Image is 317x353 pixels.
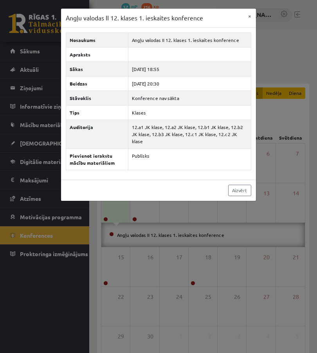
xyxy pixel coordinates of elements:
th: Tips [66,105,128,120]
th: Beidzas [66,76,128,91]
td: Konference nav sākta [128,91,251,105]
th: Stāvoklis [66,91,128,105]
button: × [243,9,256,24]
th: Nosaukums [66,33,128,47]
td: 12.a1 JK klase, 12.a2 JK klase, 12.b1 JK klase, 12.b2 JK klase, 12.b3 JK klase, 12.c1 JK klase, 1... [128,120,251,148]
h3: Angļu valodas II 12. klases 1. ieskaites konference [66,13,203,23]
td: Klases [128,105,251,120]
th: Auditorija [66,120,128,148]
td: Angļu valodas II 12. klases 1. ieskaites konference [128,33,251,47]
td: Publisks [128,148,251,170]
a: Aizvērt [228,185,251,196]
td: [DATE] 18:55 [128,62,251,76]
th: Pievienot ierakstu mācību materiāliem [66,148,128,170]
th: Sākas [66,62,128,76]
td: [DATE] 20:30 [128,76,251,91]
th: Apraksts [66,47,128,62]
